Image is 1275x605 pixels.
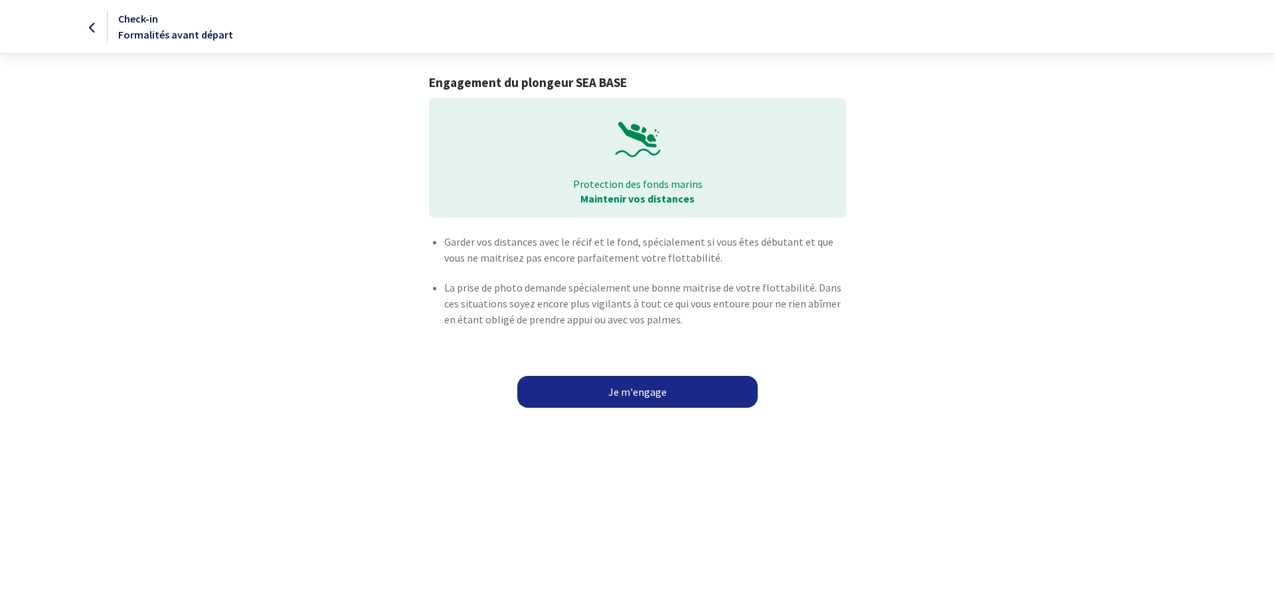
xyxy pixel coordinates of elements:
h1: Engagement du plongeur SEA BASE [429,75,845,90]
a: Je m'engage [517,376,758,408]
p: Garder vos distances avec le récif et le fond, spécialement si vous êtes débutant et que vous ne ... [444,234,845,266]
p: Protection des fonds marins [438,177,836,191]
strong: Maintenir vos distances [580,192,695,205]
span: Check-in Formalités avant départ [118,12,233,41]
p: La prise de photo demande spécialement une bonne maitrise de votre flottabilité. Dans ces situati... [444,280,845,327]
